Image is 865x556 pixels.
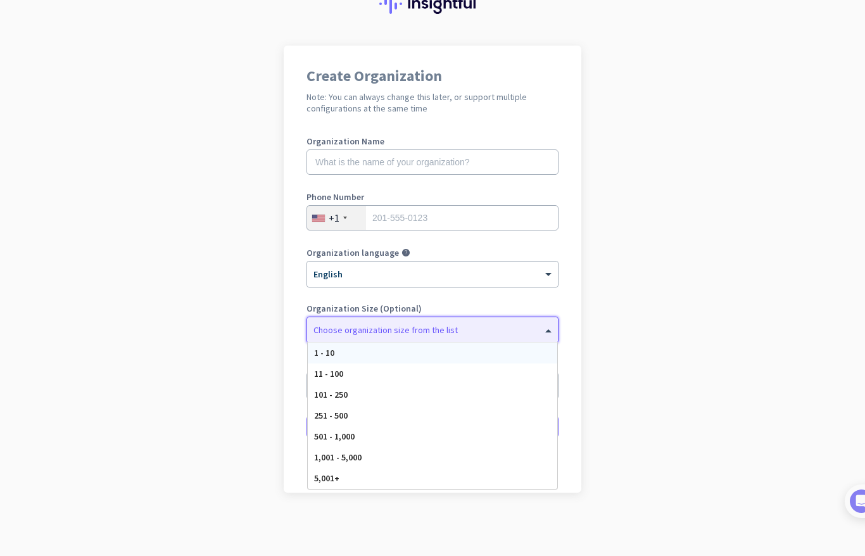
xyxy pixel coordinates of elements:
[314,452,362,463] span: 1,001 - 5,000
[308,343,557,489] div: Options List
[401,248,410,257] i: help
[314,389,348,400] span: 101 - 250
[306,205,559,231] input: 201-555-0123
[314,472,339,484] span: 5,001+
[314,431,355,442] span: 501 - 1,000
[306,415,559,438] button: Create Organization
[306,149,559,175] input: What is the name of your organization?
[314,347,334,358] span: 1 - 10
[306,91,559,114] h2: Note: You can always change this later, or support multiple configurations at the same time
[306,193,559,201] label: Phone Number
[306,304,559,313] label: Organization Size (Optional)
[306,68,559,84] h1: Create Organization
[306,360,559,369] label: Organization Time Zone
[306,248,399,257] label: Organization language
[306,137,559,146] label: Organization Name
[329,212,339,224] div: +1
[314,368,343,379] span: 11 - 100
[314,410,348,421] span: 251 - 500
[306,461,559,470] div: Go back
